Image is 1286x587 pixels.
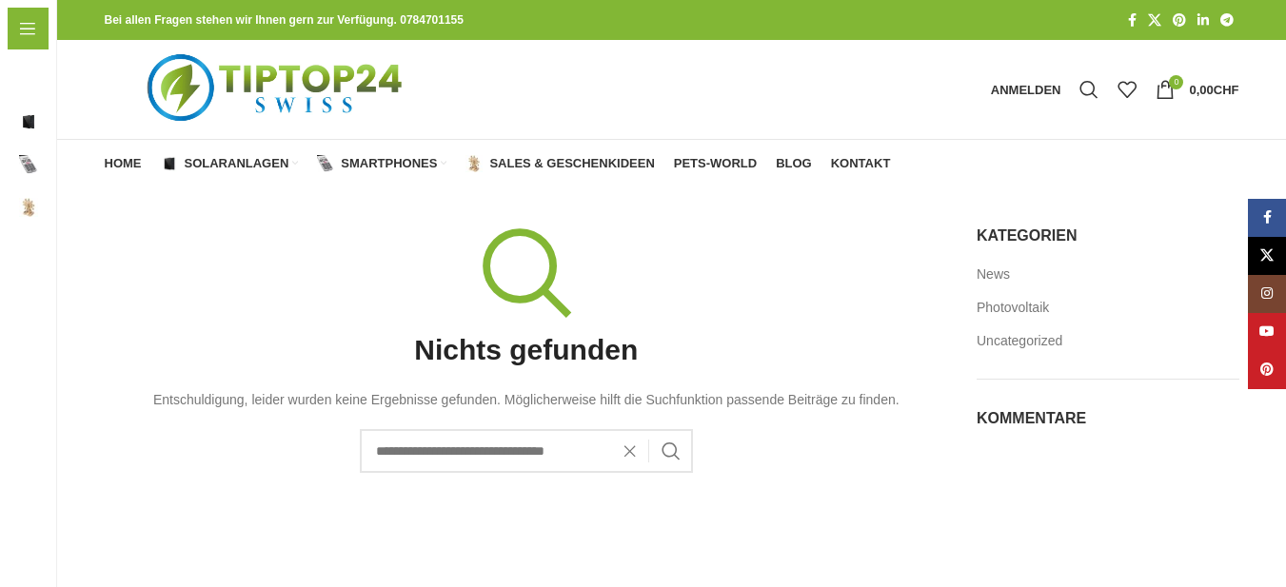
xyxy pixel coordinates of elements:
[1215,8,1239,33] a: Telegram Social Link
[1248,313,1286,351] a: YouTube Social Link
[19,233,89,267] span: Pets-World
[1248,237,1286,275] a: X Social Link
[981,70,1071,108] a: Anmelden
[19,319,69,353] span: Kontakt
[341,156,437,171] span: Smartphones
[1108,70,1146,108] div: Meine Wunschliste
[776,156,812,171] span: Blog
[19,276,49,310] span: Blog
[105,330,949,370] h3: Nichts gefunden
[1214,83,1239,97] span: CHF
[317,155,334,172] img: Smartphones
[105,13,464,27] strong: Bei allen Fragen stehen wir Ihnen gern zur Verfügung. 0784701155
[991,84,1061,96] span: Anmelden
[19,112,38,131] img: Solaranlagen
[977,332,1064,351] a: Uncategorized
[1169,75,1183,89] span: 0
[19,62,56,96] span: Home
[1248,275,1286,313] a: Instagram Social Link
[317,145,446,183] a: Smartphones
[1070,70,1108,108] a: Suche
[831,156,891,171] span: Kontakt
[977,225,1239,246] h5: Kategorien
[977,265,1012,284] a: News
[105,81,450,96] a: Logo der Website
[105,40,450,139] img: Tiptop24 Nachhaltige & Faire Produkte
[831,145,891,183] a: Kontakt
[674,156,757,171] span: Pets-World
[776,145,812,183] a: Blog
[1248,199,1286,237] a: Facebook Social Link
[1142,8,1167,33] a: X Social Link
[95,145,900,183] div: Hauptnavigation
[1192,8,1215,33] a: LinkedIn Social Link
[48,105,131,139] span: Solaranlagen
[1189,83,1238,97] bdi: 0,00
[674,145,757,183] a: Pets-World
[19,198,38,217] img: Sales & Geschenkideen
[48,147,132,182] span: Smartphones
[19,155,38,174] img: Smartphones
[489,156,654,171] span: Sales & Geschenkideen
[105,389,949,410] p: Entschuldigung, leider wurden keine Ergebnisse gefunden. Möglicherweise hilft die Suchfunktion pa...
[1248,351,1286,389] a: Pinterest Social Link
[48,190,198,225] span: Sales & Geschenkideen
[1167,8,1192,33] a: Pinterest Social Link
[1146,70,1248,108] a: 0 0,00CHF
[977,408,1239,429] h5: Kommentare
[465,145,654,183] a: Sales & Geschenkideen
[977,299,1051,318] a: Photovoltaik
[1122,8,1142,33] a: Facebook Social Link
[46,18,81,39] span: Menü
[465,155,483,172] img: Sales & Geschenkideen
[360,429,693,473] input: Suche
